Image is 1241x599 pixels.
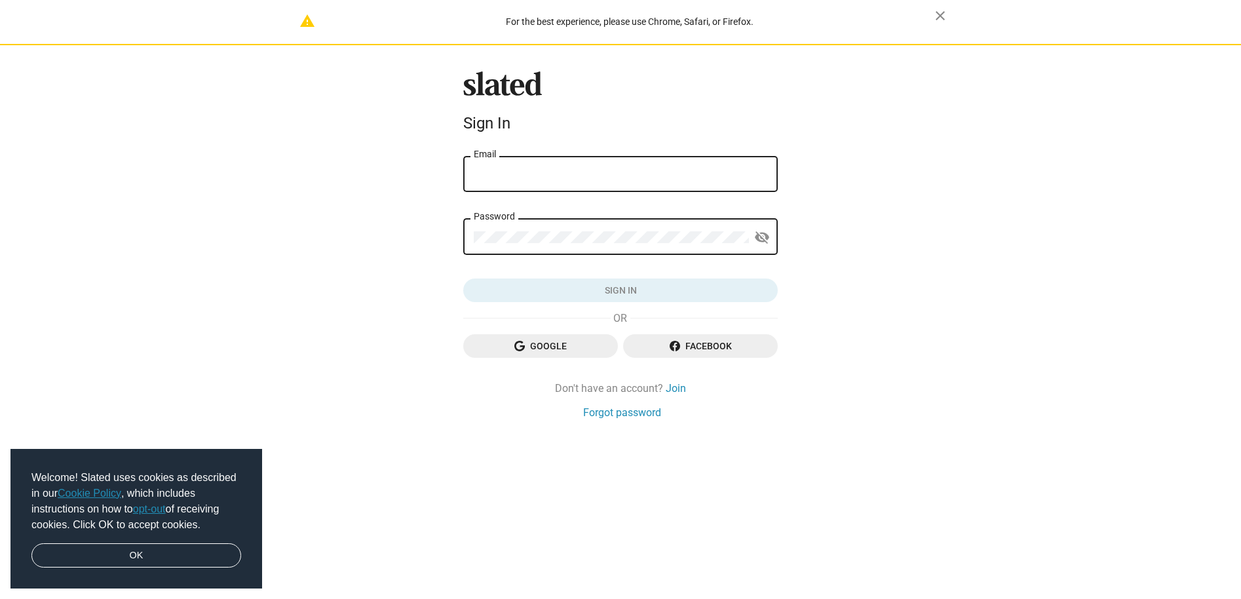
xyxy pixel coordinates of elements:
button: Facebook [623,334,778,358]
div: Don't have an account? [463,381,778,395]
a: dismiss cookie message [31,543,241,568]
span: Facebook [634,334,767,358]
mat-icon: close [932,8,948,24]
div: cookieconsent [10,449,262,589]
mat-icon: visibility_off [754,227,770,248]
mat-icon: warning [299,13,315,29]
button: Google [463,334,618,358]
a: Forgot password [583,406,661,419]
sl-branding: Sign In [463,71,778,138]
div: Sign In [463,114,778,132]
a: Join [666,381,686,395]
a: opt-out [133,503,166,514]
span: Welcome! Slated uses cookies as described in our , which includes instructions on how to of recei... [31,470,241,533]
button: Show password [749,225,775,251]
span: Google [474,334,607,358]
div: For the best experience, please use Chrome, Safari, or Firefox. [324,13,935,31]
a: Cookie Policy [58,488,121,499]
